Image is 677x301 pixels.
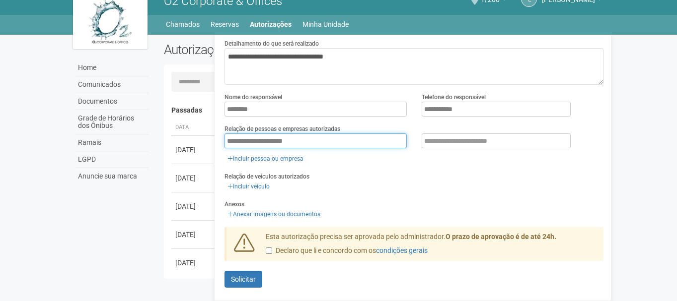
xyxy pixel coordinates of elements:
[75,134,149,151] a: Ramais
[376,246,428,254] a: condições gerais
[225,124,340,133] label: Relação de pessoas e empresas autorizadas
[231,275,256,283] span: Solicitar
[225,153,306,164] a: Incluir pessoa ou empresa
[164,42,376,57] h2: Autorizações
[211,17,239,31] a: Reservas
[302,17,349,31] a: Minha Unidade
[75,93,149,110] a: Documentos
[225,209,323,220] a: Anexar imagens ou documentos
[171,107,597,114] h4: Passadas
[171,120,216,136] th: Data
[175,173,212,183] div: [DATE]
[75,60,149,76] a: Home
[225,271,262,288] button: Solicitar
[225,200,244,209] label: Anexos
[225,39,319,48] label: Detalhamento do que será realizado
[175,145,212,155] div: [DATE]
[225,172,309,181] label: Relação de veículos autorizados
[250,17,292,31] a: Autorizações
[175,201,212,211] div: [DATE]
[75,110,149,134] a: Grade de Horários dos Ônibus
[258,232,604,261] div: Esta autorização precisa ser aprovada pelo administrador.
[422,93,486,102] label: Telefone do responsável
[175,258,212,268] div: [DATE]
[225,93,282,102] label: Nome do responsável
[75,168,149,184] a: Anuncie sua marca
[266,247,272,254] input: Declaro que li e concordo com oscondições gerais
[75,76,149,93] a: Comunicados
[446,233,556,241] strong: O prazo de aprovação é de até 24h.
[75,151,149,168] a: LGPD
[225,181,273,192] a: Incluir veículo
[166,17,200,31] a: Chamados
[175,230,212,240] div: [DATE]
[266,246,428,256] label: Declaro que li e concordo com os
